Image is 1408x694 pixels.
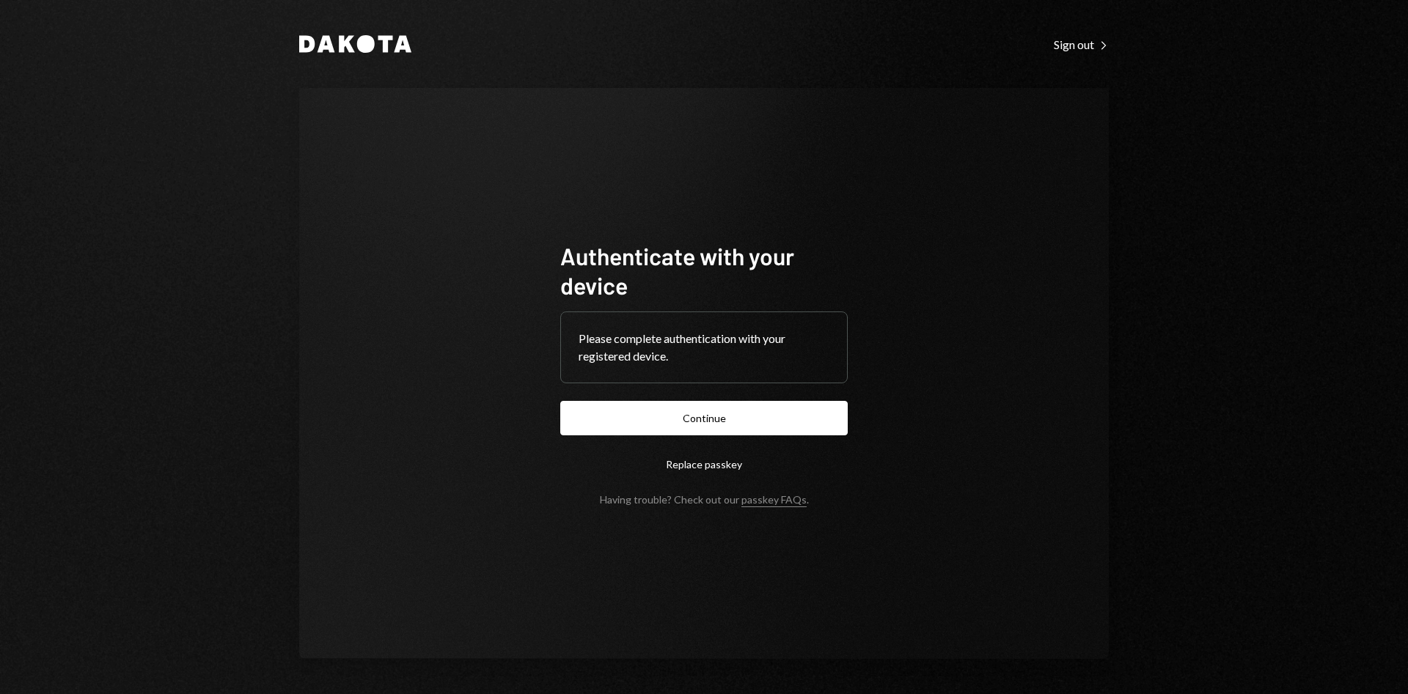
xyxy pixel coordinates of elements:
[560,241,848,300] h1: Authenticate with your device
[560,447,848,481] button: Replace passkey
[579,330,829,365] div: Please complete authentication with your registered device.
[1054,36,1109,52] a: Sign out
[560,401,848,435] button: Continue
[600,493,809,506] div: Having trouble? Check out our .
[1054,37,1109,52] div: Sign out
[741,493,807,507] a: passkey FAQs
